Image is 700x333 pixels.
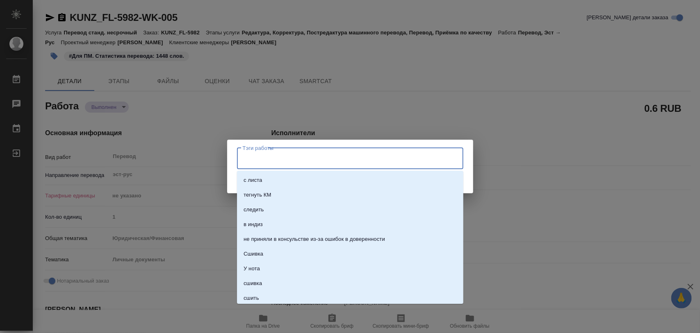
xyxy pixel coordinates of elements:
[244,206,264,214] p: следить
[244,176,262,184] p: с листа
[244,191,271,199] p: тегнуть КМ
[244,279,262,288] p: сшивка
[244,220,263,229] p: в индиз
[244,265,260,273] p: У нота
[244,250,263,258] p: Сшивка
[244,294,259,302] p: сшить
[244,235,385,243] p: не приняли в консульстве из-за ошибок в доверенности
